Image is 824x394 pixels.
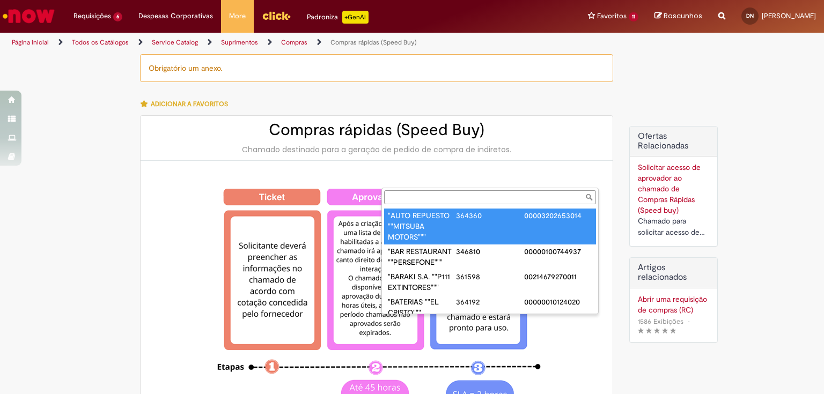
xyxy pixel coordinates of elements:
[456,210,524,221] div: 364360
[524,271,592,282] div: 00214679270011
[456,296,524,307] div: 364192
[524,210,592,221] div: 00003202653014
[388,296,456,318] div: "BATERIAS ""EL CRISTO"""
[382,206,598,314] ul: Fornecedor
[524,296,592,307] div: 00000010124020
[456,271,524,282] div: 361598
[388,271,456,293] div: "BARAKI S.A. ""P111 EXTINTORES"""
[388,210,456,242] div: "AUTO REPUESTO ""MITSUBA MOTORS"""
[524,246,592,257] div: 00000100744937
[388,246,456,267] div: "BAR RESTAURANT ""PERSEFONE"""
[456,246,524,257] div: 346810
